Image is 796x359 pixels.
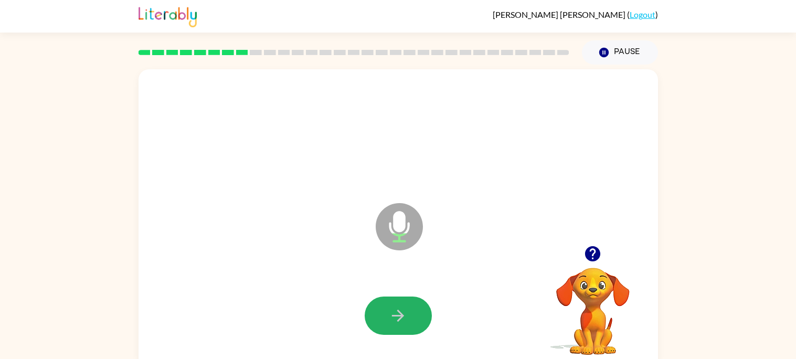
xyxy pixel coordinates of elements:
img: Literably [139,4,197,27]
div: ( ) [493,9,658,19]
button: Pause [582,40,658,65]
video: Your browser must support playing .mp4 files to use Literably. Please try using another browser. [540,251,645,356]
a: Logout [630,9,655,19]
span: [PERSON_NAME] [PERSON_NAME] [493,9,627,19]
